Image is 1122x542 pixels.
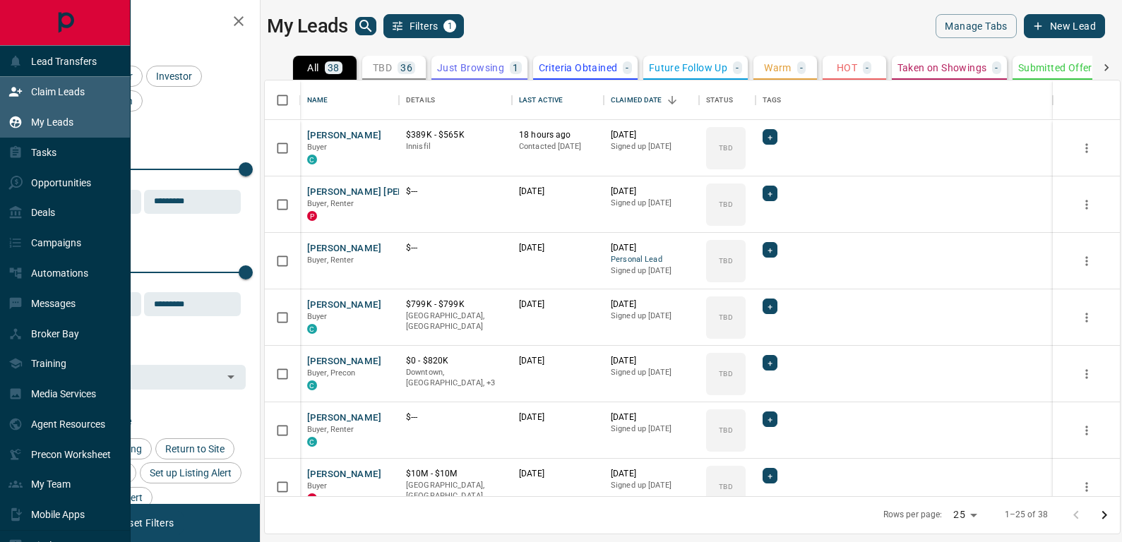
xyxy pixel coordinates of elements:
button: more [1076,363,1097,385]
button: more [1076,194,1097,215]
div: + [763,299,777,314]
p: $--- [406,242,505,254]
p: Signed up [DATE] [611,265,692,277]
p: Signed up [DATE] [611,423,692,435]
div: + [763,411,777,427]
div: + [763,186,777,201]
p: $389K - $565K [406,129,505,141]
div: Last Active [519,80,563,120]
div: Return to Site [155,438,234,459]
p: - [866,63,869,73]
p: [DATE] [519,411,597,423]
button: Filters1 [383,14,465,38]
button: [PERSON_NAME] [307,299,381,312]
div: Last Active [512,80,604,120]
p: Just Browsing [437,63,504,73]
div: Details [406,80,435,120]
div: property.ca [307,211,317,221]
p: [DATE] [611,411,692,423]
p: Signed up [DATE] [611,480,692,491]
p: [GEOGRAPHIC_DATA], [GEOGRAPHIC_DATA] [406,480,505,502]
button: Reset Filters [107,511,183,535]
p: 38 [328,63,340,73]
button: Open [221,367,241,387]
span: Return to Site [160,443,229,454]
span: + [768,186,772,200]
span: Buyer [307,312,328,321]
p: TBD [373,63,392,73]
p: [DATE] [519,242,597,254]
button: [PERSON_NAME] [307,129,381,143]
p: $--- [406,186,505,198]
p: [DATE] [519,355,597,367]
p: 1 [513,63,518,73]
span: Set up Listing Alert [145,467,237,478]
span: Buyer, Renter [307,199,354,208]
div: + [763,242,777,258]
button: more [1076,307,1097,328]
p: TBD [719,425,732,435]
div: property.ca [307,493,317,503]
button: New Lead [1024,14,1105,38]
div: + [763,468,777,483]
div: 25 [948,505,981,525]
span: Buyer, Precon [307,368,356,378]
p: TBD [719,368,732,379]
p: - [626,63,628,73]
span: Buyer, Renter [307,425,354,434]
p: [DATE] [611,355,692,367]
p: Signed up [DATE] [611,311,692,322]
button: Go to next page [1090,501,1118,529]
p: $--- [406,411,505,423]
div: condos.ca [307,155,317,164]
span: + [768,356,772,370]
button: more [1076,138,1097,159]
p: $0 - $820K [406,355,505,367]
button: [PERSON_NAME] [307,468,381,481]
p: [DATE] [519,468,597,480]
span: Buyer [307,143,328,152]
span: + [768,299,772,313]
div: Tags [756,80,1053,120]
p: TBD [719,481,732,492]
p: $10M - $10M [406,468,505,480]
p: 1–25 of 38 [1005,509,1048,521]
p: Signed up [DATE] [611,198,692,209]
div: Name [307,80,328,120]
button: more [1076,476,1097,498]
h2: Filters [45,14,246,31]
button: Sort [662,90,682,110]
p: Taken on Showings [897,63,987,73]
button: more [1076,420,1097,441]
p: TBD [719,143,732,153]
div: condos.ca [307,437,317,447]
div: + [763,355,777,371]
p: Signed up [DATE] [611,367,692,378]
span: Personal Lead [611,254,692,266]
button: Manage Tabs [936,14,1016,38]
span: Buyer [307,481,328,490]
span: + [768,469,772,483]
p: North York, East End, Toronto [406,367,505,389]
div: + [763,129,777,145]
div: Claimed Date [604,80,699,120]
p: Submitted Offer [1018,63,1092,73]
button: more [1076,251,1097,272]
div: Claimed Date [611,80,662,120]
p: All [307,63,318,73]
button: [PERSON_NAME] [307,411,381,425]
p: TBD [719,312,732,323]
button: [PERSON_NAME] [PERSON_NAME] [307,186,458,199]
div: Set up Listing Alert [140,462,241,483]
span: + [768,243,772,257]
p: $799K - $799K [406,299,505,311]
span: + [768,130,772,144]
p: Signed up [DATE] [611,141,692,152]
p: - [995,63,998,73]
span: 1 [445,21,455,31]
p: - [800,63,803,73]
span: + [768,412,772,426]
div: Status [706,80,733,120]
p: Warm [764,63,792,73]
p: - [736,63,739,73]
